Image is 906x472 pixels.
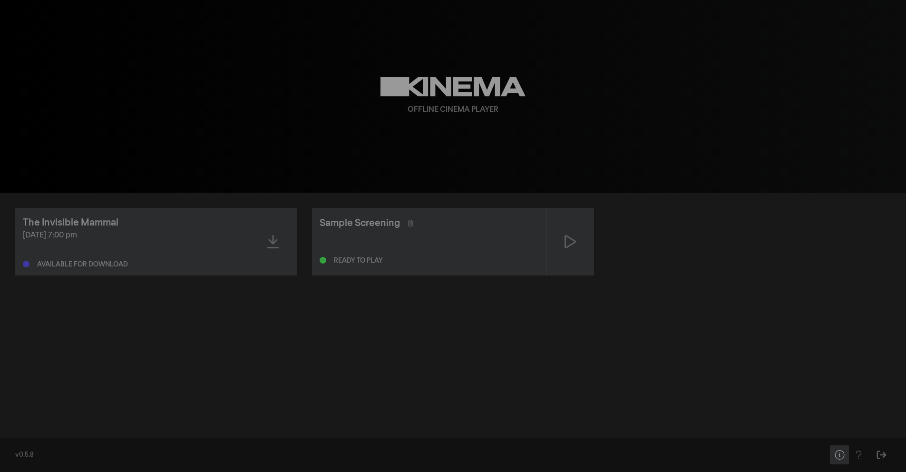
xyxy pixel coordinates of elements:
button: Sign Out [872,445,891,464]
div: Offline Cinema Player [408,104,498,116]
div: Available for download [37,261,128,268]
div: The Invisible Mammal [23,216,118,230]
div: [DATE] 7:00 pm [23,230,241,241]
div: Sample Screening [320,216,400,230]
div: Ready to play [334,257,383,264]
button: Help [830,445,849,464]
button: Help [849,445,868,464]
div: v0.5.8 [15,450,811,460]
